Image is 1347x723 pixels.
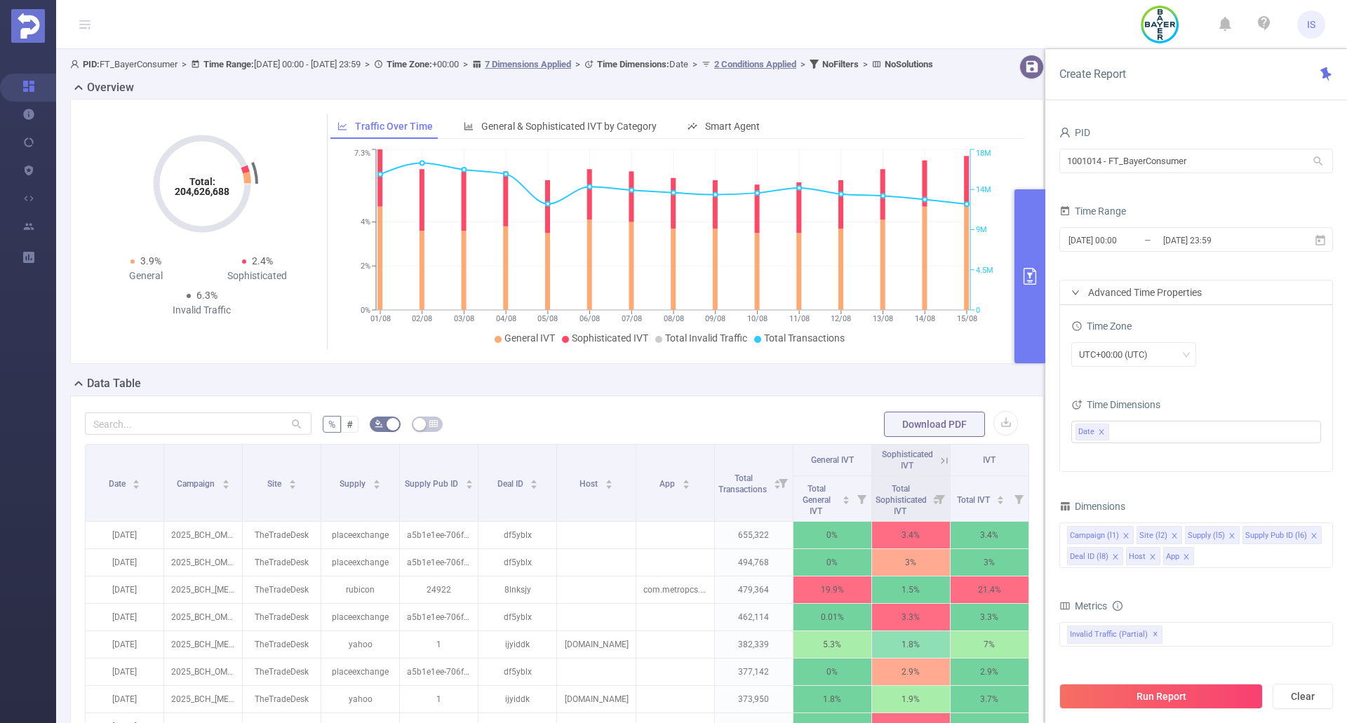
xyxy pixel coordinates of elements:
p: a5b1e1ee-706f-40cd-8d13-d00d452b1890 [400,658,478,685]
i: icon: caret-down [288,483,296,487]
u: 7 Dimensions Applied [485,59,571,69]
i: icon: down [1182,351,1191,360]
span: 3.9% [140,255,161,266]
b: No Solutions [885,59,933,69]
div: Sort [530,478,538,486]
p: rubicon [321,576,399,603]
p: 1.5% [872,576,950,603]
span: Date [1078,424,1094,440]
p: 2025_BCH_OMWU50 [263579] [164,549,242,576]
p: 1.8% [793,686,871,712]
p: 3% [872,549,950,576]
div: General [91,269,202,283]
div: Deal ID (l8) [1070,548,1108,566]
p: [DATE] [86,686,163,712]
p: TheTradeDesk [243,686,321,712]
p: ijyiddk [478,631,556,658]
i: Filter menu [852,476,871,521]
span: Sophisticated IVT [882,450,933,471]
span: App [659,479,677,489]
p: 377,142 [715,658,793,685]
div: Sort [842,494,850,502]
tspan: 9M [976,226,987,235]
i: icon: caret-up [530,478,538,482]
p: 0% [793,549,871,576]
p: 655,322 [715,522,793,548]
div: Sort [222,478,230,486]
tspan: 18M [976,149,991,158]
p: [DATE] [86,631,163,658]
tspan: 4% [361,218,370,227]
p: 3.4% [872,522,950,548]
div: Sort [682,478,690,486]
p: df5yblx [478,604,556,630]
span: Dimensions [1059,501,1125,512]
tspan: 2% [361,262,370,271]
input: Search... [85,412,311,435]
p: 2025_BCH_OMWU50 [263579] [164,604,242,630]
span: General IVT [811,455,854,465]
button: Run Report [1059,684,1263,709]
div: Supply Pub ID (l6) [1245,527,1307,545]
p: a5b1e1ee-706f-40cd-8d13-d00d452b1890 [400,522,478,548]
tspan: 03/08 [453,314,474,323]
p: [DATE] [86,576,163,603]
li: Host [1126,547,1160,565]
span: Total General IVT [803,484,831,516]
tspan: 04/08 [495,314,516,323]
tspan: 08/08 [663,314,683,323]
span: > [859,59,872,69]
p: 462,114 [715,604,793,630]
tspan: 06/08 [579,314,600,323]
span: Invalid Traffic (partial) [1067,626,1162,644]
p: 1.8% [872,631,950,658]
i: icon: caret-down [133,483,140,487]
tspan: 204,626,688 [175,186,229,197]
p: 3.7% [951,686,1028,712]
i: Filter menu [930,476,950,521]
tspan: Total: [189,176,215,187]
tspan: 05/08 [537,314,558,323]
u: 2 Conditions Applied [714,59,796,69]
i: icon: close [1183,553,1190,562]
div: Sort [465,478,474,486]
li: App [1163,547,1194,565]
i: Filter menu [1009,476,1028,521]
li: Date [1075,424,1109,440]
input: filter select [1112,424,1115,440]
span: Total Invalid Traffic [665,332,747,344]
p: [DOMAIN_NAME] [557,686,635,712]
p: placeexchange [321,522,399,548]
p: placeexchange [321,604,399,630]
span: IVT [983,455,996,465]
div: UTC+00:00 (UTC) [1079,343,1158,366]
span: 2.4% [252,255,273,266]
p: [DATE] [86,522,163,548]
i: icon: close [1149,553,1156,562]
p: 1 [400,631,478,658]
i: Filter menu [773,445,793,521]
div: Sort [996,494,1005,502]
button: Download PDF [884,412,985,437]
p: TheTradeDesk [243,658,321,685]
p: 2025_BCH_[MEDICAL_DATA]-Base [262332] [164,631,242,658]
span: Host [579,479,600,489]
span: General IVT [504,332,555,344]
p: 382,339 [715,631,793,658]
p: placeexchange [321,549,399,576]
i: icon: caret-down [683,483,690,487]
p: 3% [951,549,1028,576]
div: Sort [288,478,297,486]
i: icon: info-circle [1113,601,1122,611]
tspan: 09/08 [705,314,725,323]
span: Sophisticated IVT [572,332,648,344]
span: Supply Pub ID [405,479,460,489]
div: Invalid Traffic [146,303,257,318]
p: 19.9% [793,576,871,603]
p: [DATE] [86,658,163,685]
input: End date [1162,231,1275,250]
span: Smart Agent [705,121,760,132]
span: Deal ID [497,479,525,489]
i: icon: caret-down [842,499,850,503]
tspan: 07/08 [621,314,641,323]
